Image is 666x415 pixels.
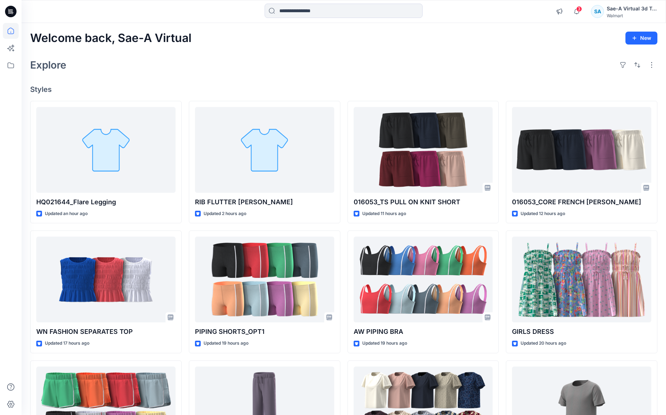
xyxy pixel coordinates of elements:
span: 3 [576,6,582,12]
p: PIPING SHORTS_OPT1 [195,327,334,337]
div: SA [591,5,604,18]
a: GIRLS DRESS [512,237,651,322]
a: RIB FLUTTER HENLEY [195,107,334,193]
a: 016053_CORE FRENCH TERRY [512,107,651,193]
p: 016053_TS PULL ON KNIT SHORT [354,197,493,207]
p: RIB FLUTTER [PERSON_NAME] [195,197,334,207]
a: HQ021644_Flare Legging [36,107,176,193]
button: New [625,32,657,45]
p: Updated an hour ago [45,210,88,218]
p: Updated 11 hours ago [362,210,406,218]
h4: Styles [30,85,657,94]
div: Sae-A Virtual 3d Team [607,4,657,13]
a: AW PIPING BRA [354,237,493,322]
a: 016053_TS PULL ON KNIT SHORT [354,107,493,193]
a: PIPING SHORTS_OPT1 [195,237,334,322]
p: Updated 17 hours ago [45,340,89,347]
div: Walmart [607,13,657,18]
p: Updated 2 hours ago [204,210,246,218]
p: Updated 19 hours ago [204,340,248,347]
p: Updated 19 hours ago [362,340,407,347]
p: Updated 20 hours ago [521,340,566,347]
h2: Welcome back, Sae-A Virtual [30,32,191,45]
p: 016053_CORE FRENCH [PERSON_NAME] [512,197,651,207]
p: AW PIPING BRA [354,327,493,337]
a: WN FASHION SEPARATES TOP [36,237,176,322]
p: Updated 12 hours ago [521,210,565,218]
p: HQ021644_Flare Legging [36,197,176,207]
p: WN FASHION SEPARATES TOP [36,327,176,337]
h2: Explore [30,59,66,71]
p: GIRLS DRESS [512,327,651,337]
